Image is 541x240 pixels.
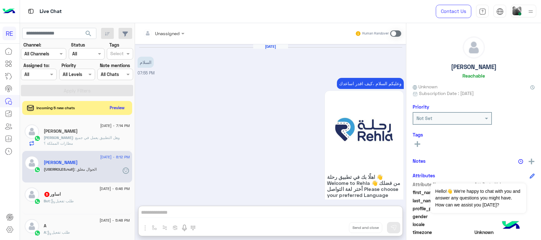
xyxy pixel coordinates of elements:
[36,105,75,111] span: Incoming 5 new chats
[74,167,97,172] span: الجوال مغلق
[50,199,74,203] span: : طلب تفعيل
[25,187,39,202] img: defaultAdmin.png
[413,205,473,212] span: profile_pic
[474,229,535,236] span: Unknown
[3,27,16,40] div: RE
[44,223,46,229] h5: A
[44,199,50,203] span: Bot
[25,124,39,139] img: defaultAdmin.png
[362,31,389,36] small: Human Handover
[71,41,85,48] label: Status
[337,78,404,89] p: 8/9/2025, 7:55 PM
[23,41,41,48] label: Channel:
[25,219,39,233] img: defaultAdmin.png
[85,30,92,37] span: search
[3,5,15,18] img: Logo
[81,28,96,41] button: search
[413,229,473,236] span: timezone
[527,8,535,16] img: profile
[462,73,485,79] h6: Reachable
[496,8,504,15] img: tab
[40,7,62,16] p: Live Chat
[413,104,429,110] h6: Priority
[413,173,435,178] h6: Attributes
[419,90,474,97] span: Subscription Date : [DATE]
[21,85,133,96] button: Apply Filters
[34,135,41,142] img: WhatsApp
[34,198,41,205] img: WhatsApp
[100,62,130,69] label: Note mentions
[100,154,130,160] span: [DATE] - 8:12 PM
[413,158,426,164] h6: Notes
[34,167,41,173] img: WhatsApp
[327,93,401,167] img: 88.jpg
[413,83,437,90] span: Unknown
[44,192,61,197] h5: اساور
[44,129,78,134] h5: Sami
[44,167,74,172] span: (USERROLES.null)
[44,192,49,197] span: 5
[44,135,73,140] span: [PERSON_NAME]
[44,230,46,235] span: A
[61,62,76,69] label: Priority
[529,159,534,164] img: add
[34,230,41,236] img: WhatsApp
[100,186,130,192] span: [DATE] - 6:46 PM
[100,218,130,223] span: [DATE] - 5:48 PM
[349,222,382,233] button: Send and close
[23,62,49,69] label: Assigned to:
[413,181,473,188] span: Attribute Name
[44,135,120,146] span: وهل التطبيق يعمل في جميع مطارات المملكة ؟
[413,189,473,196] span: first_name
[138,71,155,75] span: 07:55 PM
[474,213,535,220] span: null
[436,5,471,18] a: Contact Us
[100,123,130,129] span: [DATE] - 7:14 PM
[253,44,288,49] h6: [DATE]
[413,197,473,204] span: last_name
[413,213,473,220] span: gender
[512,6,521,15] img: userImage
[327,174,401,198] span: اهلًا بك في تطبيق رحلة 👋 Welcome to Rehla 👋 من فضلك أختر لغة التواصل Please choose your preferred...
[413,132,535,137] h6: Tags
[138,57,154,68] p: 8/9/2025, 7:55 PM
[518,159,523,164] img: notes
[413,221,473,228] span: locale
[44,160,78,165] h5: Mazen Rauf
[474,221,535,228] span: null
[479,8,486,15] img: tab
[463,37,485,58] img: defaultAdmin.png
[500,215,522,237] img: hulul-logo.png
[109,50,124,58] div: Select
[451,63,497,71] h5: [PERSON_NAME]
[46,230,70,235] span: : طلب تفعيل
[107,103,127,112] button: Preview
[25,156,39,170] img: defaultAdmin.png
[27,7,35,15] img: tab
[476,5,489,18] a: tab
[430,183,526,213] span: Hello!👋 We're happy to chat with you and answer any questions you might have. How can we assist y...
[109,41,119,48] label: Tags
